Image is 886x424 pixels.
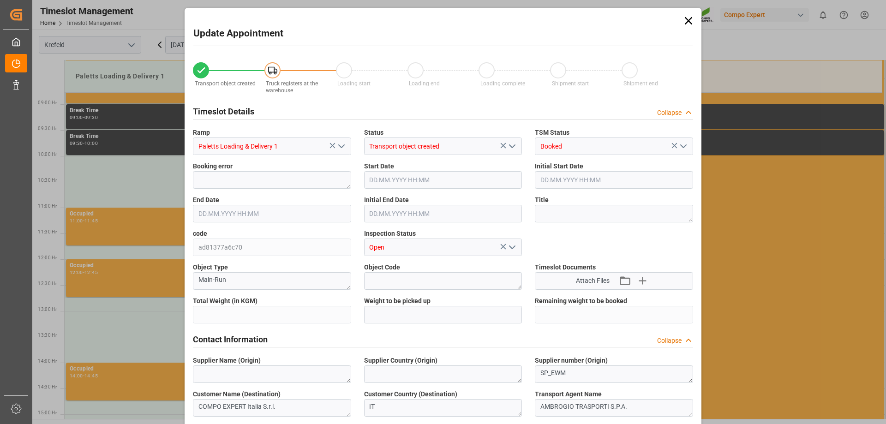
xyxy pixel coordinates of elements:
[364,389,457,399] span: Customer Country (Destination)
[535,389,602,399] span: Transport Agent Name
[193,105,254,118] h2: Timeslot Details
[623,80,658,87] span: Shipment end
[576,276,610,286] span: Attach Files
[535,263,596,272] span: Timeslot Documents
[657,108,682,118] div: Collapse
[676,139,689,154] button: open menu
[193,399,351,417] textarea: COMPO EXPERT Italia S.r.l.
[535,171,693,189] input: DD.MM.YYYY HH:MM
[535,365,693,383] textarea: SP_EWM
[535,128,569,137] span: TSM Status
[364,296,431,306] span: Weight to be picked up
[193,272,351,290] textarea: Main-Run
[535,399,693,417] textarea: AMBROGIO TRASPORTI S.P.A.
[193,205,351,222] input: DD.MM.YYYY HH:MM
[193,128,210,137] span: Ramp
[505,240,519,255] button: open menu
[195,80,256,87] span: Transport object created
[364,195,409,205] span: Initial End Date
[364,229,416,239] span: Inspection Status
[193,389,281,399] span: Customer Name (Destination)
[193,137,351,155] input: Type to search/select
[535,296,627,306] span: Remaining weight to be booked
[505,139,519,154] button: open menu
[193,263,228,272] span: Object Type
[193,356,261,365] span: Supplier Name (Origin)
[364,263,400,272] span: Object Code
[364,356,437,365] span: Supplier Country (Origin)
[334,139,347,154] button: open menu
[193,195,219,205] span: End Date
[193,26,283,41] h2: Update Appointment
[193,229,207,239] span: code
[364,205,522,222] input: DD.MM.YYYY HH:MM
[480,80,525,87] span: Loading complete
[364,161,394,171] span: Start Date
[364,137,522,155] input: Type to search/select
[364,128,383,137] span: Status
[409,80,440,87] span: Loading end
[535,161,583,171] span: Initial Start Date
[266,80,318,94] span: Truck registers at the warehouse
[535,195,549,205] span: Title
[193,333,268,346] h2: Contact Information
[657,336,682,346] div: Collapse
[364,399,522,417] textarea: IT
[193,161,233,171] span: Booking error
[364,171,522,189] input: DD.MM.YYYY HH:MM
[552,80,589,87] span: Shipment start
[535,356,608,365] span: Supplier number (Origin)
[193,296,257,306] span: Total Weight (in KGM)
[337,80,371,87] span: Loading start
